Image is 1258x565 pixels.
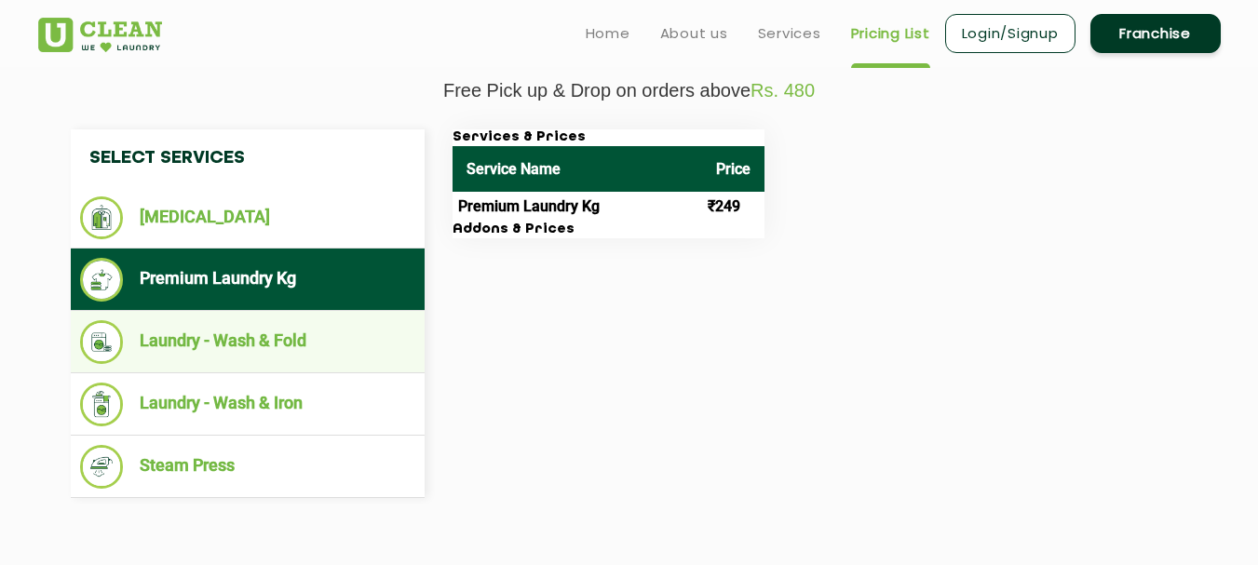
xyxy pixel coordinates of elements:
img: Premium Laundry Kg [80,258,124,302]
h3: Addons & Prices [453,222,764,238]
li: Premium Laundry Kg [80,258,415,302]
span: Rs. 480 [751,80,815,101]
li: [MEDICAL_DATA] [80,196,415,239]
p: Free Pick up & Drop on orders above [38,80,1221,101]
td: Premium Laundry Kg [453,192,702,222]
img: Steam Press [80,445,124,489]
h3: Services & Prices [453,129,764,146]
img: Laundry - Wash & Fold [80,320,124,364]
li: Steam Press [80,445,415,489]
img: Dry Cleaning [80,196,124,239]
th: Service Name [453,146,702,192]
th: Price [702,146,764,192]
a: Home [586,22,630,45]
a: About us [660,22,728,45]
a: Services [758,22,821,45]
img: Laundry - Wash & Iron [80,383,124,426]
a: Franchise [1090,14,1221,53]
img: UClean Laundry and Dry Cleaning [38,18,162,52]
li: Laundry - Wash & Iron [80,383,415,426]
td: ₹249 [702,192,764,222]
h4: Select Services [71,129,425,187]
li: Laundry - Wash & Fold [80,320,415,364]
a: Login/Signup [945,14,1075,53]
a: Pricing List [851,22,930,45]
